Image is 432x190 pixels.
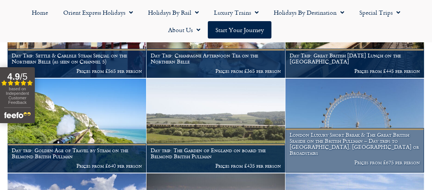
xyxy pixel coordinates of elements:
[290,159,420,165] p: Prices from £675 per person
[8,79,147,173] a: Day trip: Golden Age of Travel by Steam on the Belmond British Pullman Prices from £640 per person
[140,4,206,21] a: Holidays by Rail
[151,53,281,65] h1: Day Trip: Champagne Afternoon Tea on the Northern Belle
[161,21,208,39] a: About Us
[290,68,420,74] p: Prices from £445 per person
[206,4,266,21] a: Luxury Trains
[285,79,424,173] a: London Luxury Short Break & The Great British Seaside on the British Pullman – Day trips to [GEOG...
[147,79,285,173] a: Day trip: The Garden of England on board the Belmond British Pullman Prices from £435 per person
[4,4,428,39] nav: Menu
[12,147,142,159] h1: Day trip: Golden Age of Travel by Steam on the Belmond British Pullman
[290,53,420,65] h1: Day Trip: Great British [DATE] Lunch on the [GEOGRAPHIC_DATA]
[151,163,281,169] p: Prices from £435 per person
[56,4,140,21] a: Orient Express Holidays
[12,163,142,169] p: Prices from £640 per person
[151,68,281,74] p: Prices from £365 per person
[12,68,142,74] p: Prices from £565 per person
[266,4,352,21] a: Holidays by Destination
[24,4,56,21] a: Home
[290,132,420,156] h1: London Luxury Short Break & The Great British Seaside on the British Pullman – Day trips to [GEOG...
[151,147,281,159] h1: Day trip: The Garden of England on board the Belmond British Pullman
[208,21,271,39] a: Start your Journey
[352,4,408,21] a: Special Trips
[12,53,142,65] h1: Day Trip: Settle & Carlisle Steam Special on the Northern Belle (as seen on Channel 5)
